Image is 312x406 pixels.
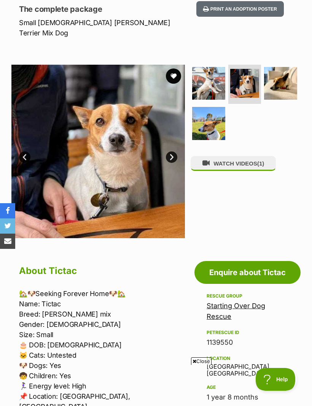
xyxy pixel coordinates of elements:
p: Small [DEMOGRAPHIC_DATA] [PERSON_NAME] Terrier Mix Dog [19,18,193,38]
div: PetRescue ID [207,330,288,336]
span: (1) [257,160,264,167]
img: Photo of Tictac [192,107,225,140]
img: Photo of Tictac [11,65,185,238]
iframe: Advertisement [18,368,294,402]
div: Location [207,355,288,361]
button: Print an adoption poster [196,1,284,17]
a: Enquire about Tictac [194,261,301,284]
img: Photo of Tictac [230,69,259,98]
a: Prev [19,151,30,163]
img: Photo of Tictac [264,67,297,100]
iframe: Help Scout Beacon - Open [256,368,297,391]
img: consumer-privacy-logo.png [1,1,7,7]
div: Rescue group [207,293,288,299]
a: Next [166,151,177,163]
a: Starting Over Dog Rescue [207,302,265,320]
button: favourite [166,68,181,84]
img: Photo of Tictac [192,67,225,100]
div: [GEOGRAPHIC_DATA], [GEOGRAPHIC_DATA] [207,354,288,377]
h2: About Tictac [19,263,185,279]
div: 1139550 [207,337,288,348]
p: The complete package [19,4,193,14]
button: WATCH VIDEOS(1) [191,156,276,171]
span: Close [191,357,212,365]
